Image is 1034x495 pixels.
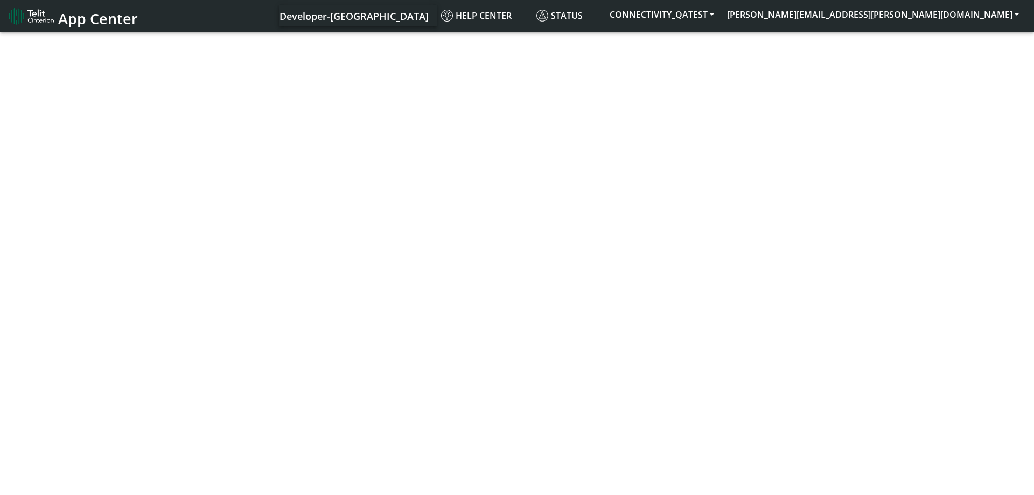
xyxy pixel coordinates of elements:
span: Status [536,10,583,22]
img: knowledge.svg [441,10,453,22]
span: Help center [441,10,512,22]
span: App Center [58,9,138,29]
a: Your current platform instance [279,5,428,26]
a: Help center [437,5,532,26]
img: logo-telit-cinterion-gw-new.png [9,8,54,25]
button: CONNECTIVITY_QATEST [603,5,721,24]
a: Status [532,5,603,26]
a: App Center [9,4,136,27]
button: [PERSON_NAME][EMAIL_ADDRESS][PERSON_NAME][DOMAIN_NAME] [721,5,1025,24]
img: status.svg [536,10,548,22]
span: Developer-[GEOGRAPHIC_DATA] [280,10,429,23]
